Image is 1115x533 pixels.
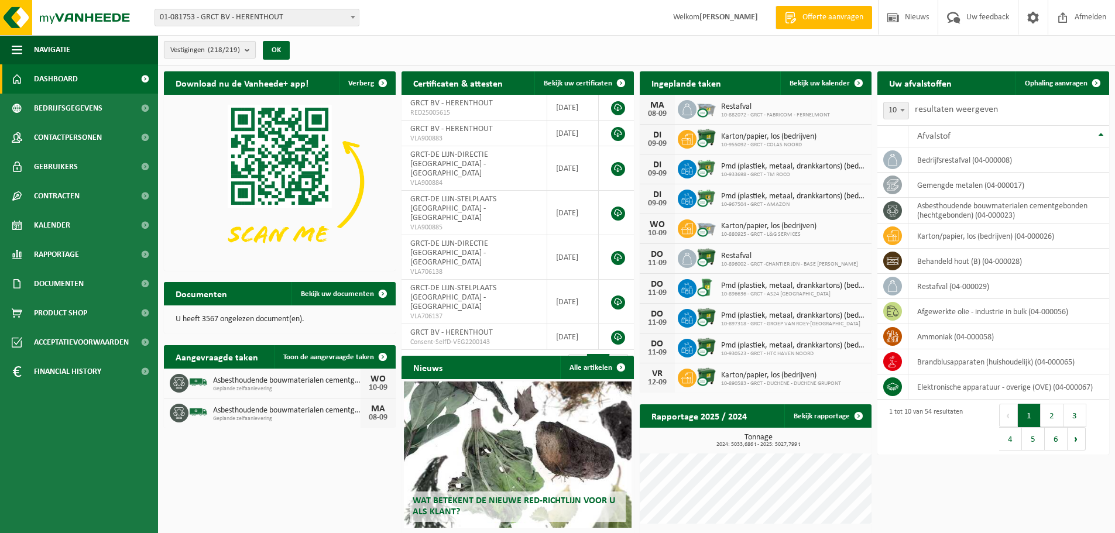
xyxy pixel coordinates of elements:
div: 11-09 [646,259,669,267]
span: Wat betekent de nieuwe RED-richtlijn voor u als klant? [413,496,615,517]
span: 10 [883,102,909,119]
h2: Uw afvalstoffen [877,71,963,94]
span: Restafval [721,102,830,112]
span: Financial History [34,357,101,386]
span: GRCT-DE LIJN-STELPLAATS [GEOGRAPHIC_DATA] - [GEOGRAPHIC_DATA] [410,284,496,311]
img: WB-1100-CU [697,247,716,267]
td: [DATE] [547,146,599,191]
span: Karton/papier, los (bedrijven) [721,371,841,380]
span: Pmd (plastiek, metaal, drankkartons) (bedrijven) [721,341,866,350]
span: VLA900883 [410,134,538,143]
td: brandblusapparaten (huishoudelijk) (04-000065) [908,349,1109,374]
img: WB-1100-CU [697,128,716,148]
div: DO [646,250,669,259]
td: [DATE] [547,324,599,350]
span: Asbesthoudende bouwmaterialen cementgebonden (hechtgebonden) [213,406,361,415]
td: restafval (04-000029) [908,274,1109,299]
img: WB-1100-CU [697,367,716,387]
a: Bekijk rapportage [784,404,870,428]
span: Documenten [34,269,84,298]
span: VLA900884 [410,178,538,188]
span: GRCT-DE LIJN-DIRECTIE [GEOGRAPHIC_DATA] - [GEOGRAPHIC_DATA] [410,239,488,267]
div: DO [646,280,669,289]
span: 01-081753 - GRCT BV - HERENTHOUT [155,9,359,26]
span: VLA706137 [410,312,538,321]
span: Pmd (plastiek, metaal, drankkartons) (bedrijven) [721,281,866,291]
span: 10-880925 - GRCT - L&G SERVICES [721,231,816,238]
h2: Aangevraagde taken [164,345,270,368]
span: 10-930523 - GRCT - HTC HAVEN NOORD [721,350,866,357]
a: Bekijk uw kalender [780,71,870,95]
button: 5 [1022,427,1045,451]
span: Afvalstof [917,132,951,141]
td: [DATE] [547,191,599,235]
span: GRCT-DE LIJN-DIRECTIE [GEOGRAPHIC_DATA] - [GEOGRAPHIC_DATA] [410,150,488,178]
span: Contracten [34,181,80,211]
td: [DATE] [547,280,599,324]
span: GRCT BV - HERENTHOUT [410,99,493,108]
span: GRCT-DE LIJN-STELPLAATS [GEOGRAPHIC_DATA] - [GEOGRAPHIC_DATA] [410,195,496,222]
span: Toon de aangevraagde taken [283,353,374,361]
span: 10-896002 - GRCT -CHANTIER JDN - BASE [PERSON_NAME] [721,261,858,268]
span: 10-896636 - GRCT - AS24 [GEOGRAPHIC_DATA] [721,291,866,298]
img: WB-1100-CU [697,337,716,357]
div: DO [646,310,669,319]
span: Pmd (plastiek, metaal, drankkartons) (bedrijven) [721,311,866,321]
span: Verberg [348,80,374,87]
div: WO [366,374,390,384]
div: 09-09 [646,170,669,178]
div: 11-09 [646,289,669,297]
span: VLA900885 [410,223,538,232]
div: 09-09 [646,140,669,148]
h2: Ingeplande taken [640,71,733,94]
td: elektronische apparatuur - overige (OVE) (04-000067) [908,374,1109,400]
div: 11-09 [646,319,669,327]
a: Alle artikelen [560,356,633,379]
h3: Tonnage [646,434,872,448]
span: 10-897318 - GRCT - GROEP VAN ROEY-[GEOGRAPHIC_DATA] [721,321,866,328]
h2: Nieuws [402,356,454,379]
div: MA [646,101,669,110]
div: DI [646,130,669,140]
span: 10-955092 - GRCT - COLAS NOORD [721,142,816,149]
div: 1 tot 10 van 54 resultaten [883,403,963,452]
button: Vestigingen(218/219) [164,41,256,59]
div: DI [646,160,669,170]
img: WB-2500-CU [697,218,716,238]
img: BL-SO-LV [188,372,208,392]
span: 10-890583 - GRCT - DUCHENE - DUCHENE GRUPONT [721,380,841,387]
span: Ophaling aanvragen [1025,80,1087,87]
span: Asbesthoudende bouwmaterialen cementgebonden met isolatie(hechtgebonden) [213,376,361,386]
span: VLA706138 [410,267,538,277]
img: WB-2500-CU [697,98,716,118]
button: 3 [1063,404,1086,427]
label: resultaten weergeven [915,105,998,114]
span: Geplande zelfaanlevering [213,415,361,422]
span: Acceptatievoorwaarden [34,328,129,357]
span: 10-967504 - GRCT - AMAZON [721,201,866,208]
span: 10-933698 - GRCT - TM ROCO [721,171,866,178]
button: Previous [999,404,1018,427]
span: 2024: 5033,686 t - 2025: 5027,799 t [646,442,872,448]
button: OK [263,41,290,60]
span: Navigatie [34,35,70,64]
a: Offerte aanvragen [776,6,872,29]
div: 08-09 [646,110,669,118]
img: WB-0660-CU [697,158,716,178]
span: Rapportage [34,240,79,269]
a: Toon de aangevraagde taken [274,345,394,369]
span: Contactpersonen [34,123,102,152]
p: U heeft 3567 ongelezen document(en). [176,315,384,324]
button: 1 [1018,404,1041,427]
span: Geplande zelfaanlevering [213,386,361,393]
div: 11-09 [646,349,669,357]
td: afgewerkte olie - industrie in bulk (04-000056) [908,299,1109,324]
span: Bekijk uw certificaten [544,80,612,87]
img: WB-1100-CU [697,307,716,327]
div: MA [366,404,390,414]
button: 6 [1045,427,1068,451]
span: Dashboard [34,64,78,94]
button: 4 [999,427,1022,451]
span: Offerte aanvragen [800,12,866,23]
